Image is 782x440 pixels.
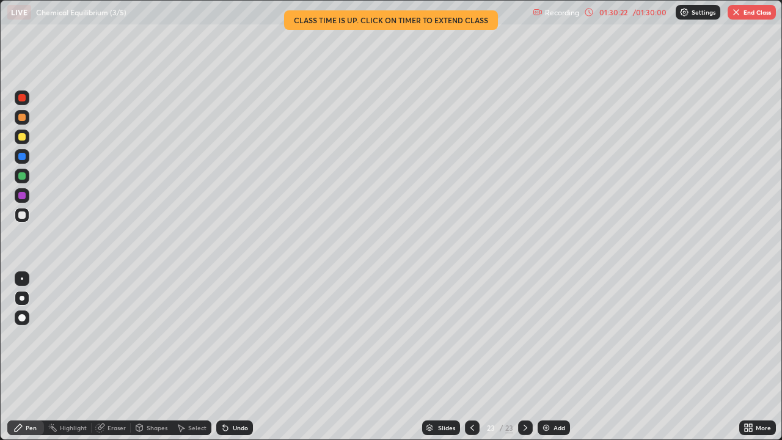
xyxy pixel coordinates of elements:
[596,9,630,16] div: 01:30:22
[505,422,513,433] div: 23
[26,425,37,431] div: Pen
[484,424,497,431] div: 23
[499,424,503,431] div: /
[60,425,87,431] div: Highlight
[630,9,668,16] div: / 01:30:00
[233,425,248,431] div: Undo
[756,425,771,431] div: More
[679,7,689,17] img: class-settings-icons
[731,7,741,17] img: end-class-cross
[541,423,551,433] img: add-slide-button
[438,425,455,431] div: Slides
[728,5,776,20] button: End Class
[692,9,715,15] p: Settings
[36,7,126,17] p: Chemical Equilibrium (3/5)
[554,425,565,431] div: Add
[147,425,167,431] div: Shapes
[533,7,543,17] img: recording.375f2c34.svg
[188,425,206,431] div: Select
[108,425,126,431] div: Eraser
[545,8,579,17] p: Recording
[11,7,27,17] p: LIVE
